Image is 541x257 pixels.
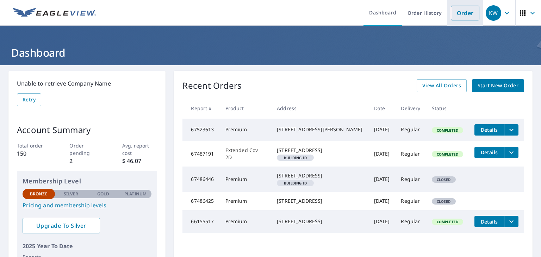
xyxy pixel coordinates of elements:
p: Platinum [124,191,147,197]
span: Details [479,149,500,156]
td: [DATE] [368,210,396,233]
td: Regular [395,192,426,210]
p: Bronze [30,191,48,197]
p: Silver [64,191,79,197]
img: EV Logo [13,8,96,18]
div: [STREET_ADDRESS] [277,147,362,154]
button: filesDropdownBtn-67523613 [504,124,518,136]
td: Premium [220,167,272,192]
th: Delivery [395,98,426,119]
div: [STREET_ADDRESS] [277,172,362,179]
p: Avg. report cost [122,142,157,157]
td: Extended Cov 2D [220,141,272,167]
p: 2025 Year To Date [23,242,151,250]
td: Regular [395,167,426,192]
span: Closed [433,177,455,182]
td: [DATE] [368,192,396,210]
td: Regular [395,210,426,233]
td: Premium [220,119,272,141]
td: 67523613 [182,119,219,141]
button: detailsBtn-67487191 [474,147,504,158]
span: Completed [433,152,462,157]
th: Date [368,98,396,119]
a: Start New Order [472,79,524,92]
div: [STREET_ADDRESS] [277,218,362,225]
span: Details [479,126,500,133]
div: KW [486,5,501,21]
p: 150 [17,149,52,158]
p: Gold [97,191,109,197]
a: Order [451,6,479,20]
span: View All Orders [422,81,461,90]
button: filesDropdownBtn-66155517 [504,216,518,227]
button: Retry [17,93,41,106]
a: Pricing and membership levels [23,201,151,209]
span: Details [479,218,500,225]
td: Premium [220,192,272,210]
td: 67486425 [182,192,219,210]
td: Regular [395,119,426,141]
td: Regular [395,141,426,167]
p: Recent Orders [182,79,242,92]
em: Building ID [284,181,307,185]
a: Upgrade To Silver [23,218,100,233]
th: Status [426,98,469,119]
td: [DATE] [368,167,396,192]
em: Building ID [284,156,307,159]
td: 67487191 [182,141,219,167]
td: Premium [220,210,272,233]
p: Total order [17,142,52,149]
span: Start New Order [478,81,518,90]
div: [STREET_ADDRESS][PERSON_NAME] [277,126,362,133]
p: $ 46.07 [122,157,157,165]
span: Closed [433,199,455,204]
th: Report # [182,98,219,119]
p: Unable to retrieve Company Name [17,79,157,88]
p: 2 [69,157,105,165]
div: [STREET_ADDRESS] [277,198,362,205]
p: Account Summary [17,124,157,136]
span: Completed [433,128,462,133]
p: Order pending [69,142,105,157]
span: Completed [433,219,462,224]
td: [DATE] [368,141,396,167]
th: Product [220,98,272,119]
button: detailsBtn-67523613 [474,124,504,136]
th: Address [271,98,368,119]
h1: Dashboard [8,45,533,60]
span: Retry [23,95,36,104]
td: [DATE] [368,119,396,141]
td: 66155517 [182,210,219,233]
a: View All Orders [417,79,467,92]
button: detailsBtn-66155517 [474,216,504,227]
p: Membership Level [23,176,151,186]
span: Upgrade To Silver [28,222,94,230]
td: 67486446 [182,167,219,192]
button: filesDropdownBtn-67487191 [504,147,518,158]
